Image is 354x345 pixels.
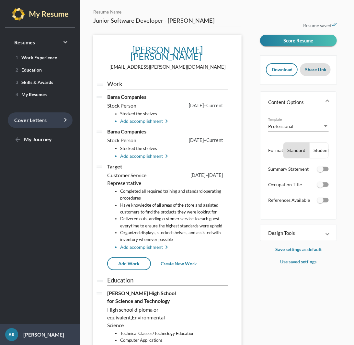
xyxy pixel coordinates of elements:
span: Bama Companies [107,94,146,100]
span: 4 [16,92,18,97]
mat-icon: arrow_back [14,136,22,144]
li: Add accomplishment [120,153,228,160]
li: Add accomplishment [120,118,228,125]
span: Bama Companies [107,128,146,134]
span: [PERSON_NAME] High School for Science and Technology [107,290,176,304]
span: Professional [268,123,293,129]
button: Score Resume [260,35,337,46]
span: Stock Person [107,102,138,109]
a: 4My Resumes [8,89,73,99]
span: 3 [16,79,18,85]
p: [PERSON_NAME] [18,331,64,339]
mat-icon: keyboard_arrow_right [163,118,171,125]
a: 1Work Experience [8,52,73,63]
span: – [206,172,208,178]
mat-icon: keyboard_arrow_right [163,153,171,160]
button: Share Link [300,63,331,76]
button: Standard [283,143,309,158]
li: References Available [268,196,329,210]
span: [EMAIL_ADDRESS][PERSON_NAME][DOMAIN_NAME] [109,64,226,70]
button: Student [310,143,333,158]
li: Technical Classes/Technology Education [120,330,228,337]
mat-expansion-panel-header: Design Tools [260,225,337,241]
span: [DATE] [191,172,206,178]
p: Use saved settings [260,258,337,266]
a: 3Skills & Awards [8,77,73,87]
i: keyboard_arrow_right [62,116,69,124]
span: Share Link [305,67,326,72]
li: Computer Applications [120,337,228,344]
li: Format [268,142,329,158]
li: Add accomplishment [120,244,228,251]
li: Organized displays, stocked shelves, and assisted with inventory whenever possible [120,229,228,243]
span: – [204,137,207,143]
i: done_all [331,22,337,28]
li: Have knowledge of all areas of the store and assisted customers to find the products they were lo... [120,202,228,216]
div: AR [5,328,18,341]
span: [PERSON_NAME] [131,51,201,62]
a: My Journey [8,132,73,147]
span: Resumes [14,39,35,45]
i: drag_handle [95,289,103,297]
span: High school diploma or equivalent, [107,306,165,328]
span: Skills & Awards [13,79,53,85]
span: Target [107,163,122,169]
mat-select: Template [268,123,329,130]
a: 2Education [8,64,73,75]
button: Add Work [107,257,151,270]
span: Stock Person [107,137,138,143]
img: my-resume-light.png [12,8,69,21]
span: Create New Work [161,261,197,266]
i: drag_handle [96,81,104,89]
span: 1 [16,55,18,60]
span: Current [207,137,223,143]
span: Environmental Science [107,314,165,328]
span: Current [207,103,223,108]
span: – [204,103,207,108]
li: Stocked the shelves [120,110,228,117]
span: [PERSON_NAME] [132,44,203,55]
span: Download [272,67,292,72]
mat-panel-title: Design Tools [268,230,321,236]
span: [DATE] [189,103,204,108]
span: Cover Letters [14,117,47,123]
i: drag_handle [95,128,103,136]
p: Resume saved [260,22,337,29]
span: Score Resume [283,38,313,43]
span: [DATE] [189,137,204,143]
li: Summary Statement [268,165,329,178]
span: Customer Service Representative [107,172,146,186]
p: Save settings as default [260,246,337,253]
i: drag_handle [95,163,103,171]
mat-panel-title: Content Options [268,99,321,105]
div: Content Options [260,112,337,219]
span: Work Experience [13,55,57,60]
i: keyboard_arrow_right [62,38,69,46]
li: Occupation Title [268,181,329,194]
li: Stocked the shelves [120,145,228,152]
button: Create New Work [155,258,202,270]
li: Delivered outstanding customer service to each guest everytime to ensure the highest standards we... [120,215,228,229]
span: [DATE] [208,172,223,178]
button: Download [266,63,298,76]
span: My Journey [14,136,52,142]
i: drag_handle [96,277,104,285]
li: Completed all required training and standard operating procedures [120,188,228,202]
span: 2 [16,67,18,73]
input: Resume Name [93,17,241,25]
span: My Resumes [13,92,47,97]
mat-icon: keyboard_arrow_right [163,244,171,251]
mat-expansion-panel-header: Content Options [260,92,337,112]
i: drag_handle [95,93,103,101]
span: Education [13,67,42,73]
span: Add Work [118,261,140,266]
